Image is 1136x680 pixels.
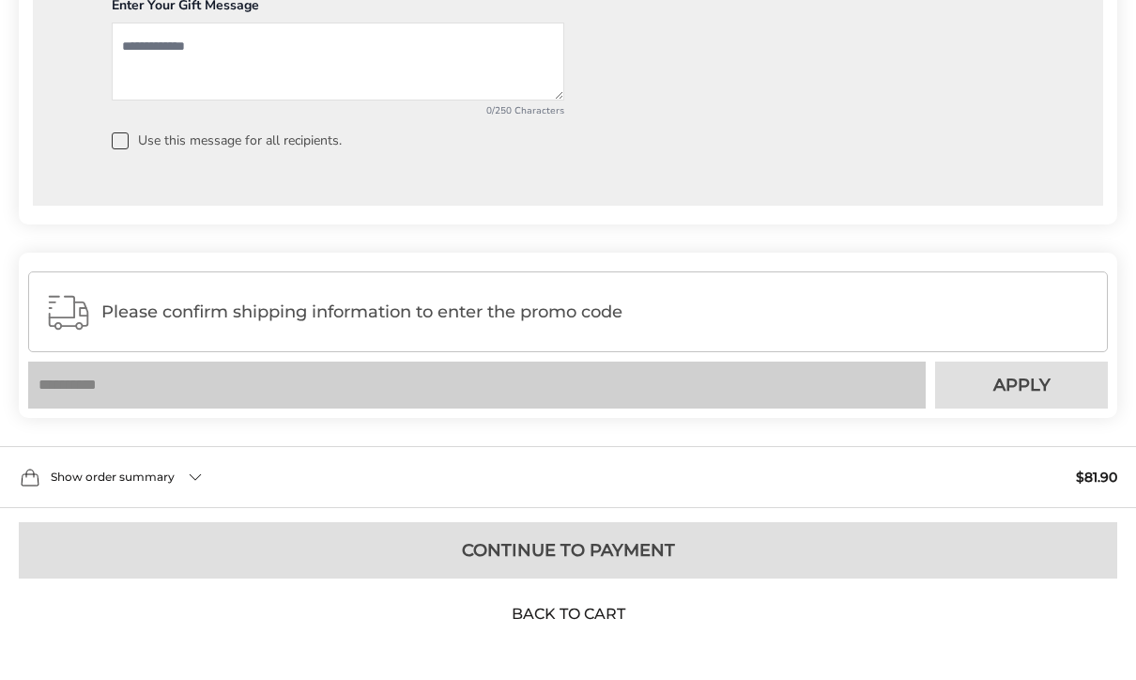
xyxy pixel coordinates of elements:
button: Continue to Payment [19,523,1117,580]
button: Apply [935,363,1108,410]
textarea: Add a message [112,23,564,101]
div: 0/250 Characters [112,105,564,118]
span: $81.90 [1076,471,1117,485]
label: Use this message for all recipients. [112,133,1072,150]
span: Apply [993,378,1051,394]
span: Please confirm shipping information to enter the promo code [101,303,1091,322]
a: Back to Cart [502,605,634,626]
span: Show order summary [51,472,175,484]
